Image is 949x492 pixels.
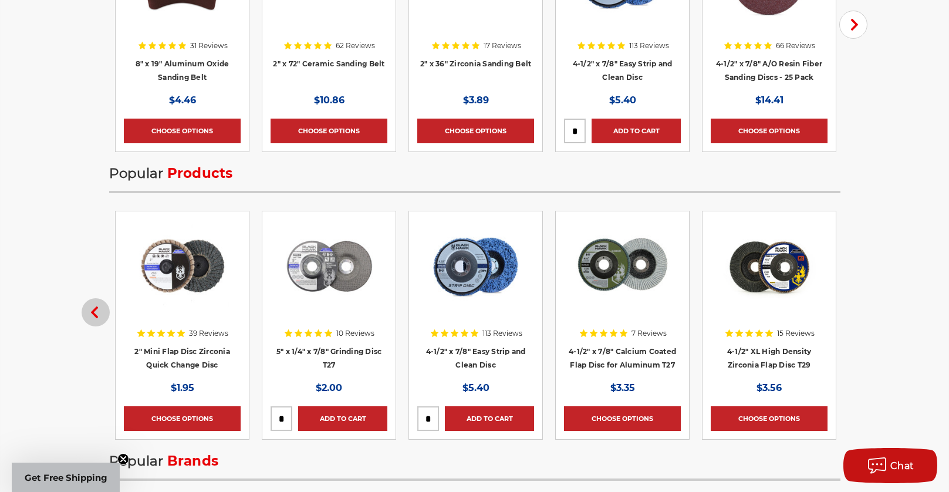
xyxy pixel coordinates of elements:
[417,119,534,143] a: Choose Options
[169,95,196,106] span: $4.46
[271,119,387,143] a: Choose Options
[629,42,669,49] span: 113 Reviews
[445,406,534,431] a: Add to Cart
[711,406,828,431] a: Choose Options
[569,347,676,369] a: 4-1/2" x 7/8" Calcium Coated Flap Disc for Aluminum T27
[417,220,534,331] a: 4-1/2" x 7/8" Easy Strip and Clean Disc
[336,42,375,49] span: 62 Reviews
[757,382,782,393] span: $3.56
[109,453,164,469] span: Popular
[167,165,233,181] span: Products
[564,406,681,431] a: Choose Options
[316,382,342,393] span: $2.00
[576,220,670,314] img: BHA 4-1/2" x 7/8" Aluminum Flap Disc
[564,220,681,331] a: BHA 4-1/2" x 7/8" Aluminum Flap Disc
[462,382,489,393] span: $5.40
[722,220,816,314] img: 4-1/2" XL High Density Zirconia Flap Disc T29
[25,472,107,483] span: Get Free Shipping
[189,330,228,337] span: 39 Reviews
[839,11,867,39] button: Next
[282,220,376,314] img: 5 inch x 1/4 inch BHA grinding disc
[573,59,673,82] a: 4-1/2" x 7/8" Easy Strip and Clean Disc
[109,165,164,181] span: Popular
[298,406,387,431] a: Add to Cart
[711,220,828,331] a: 4-1/2" XL High Density Zirconia Flap Disc T29
[777,330,815,337] span: 15 Reviews
[426,347,526,369] a: 4-1/2" x 7/8" Easy Strip and Clean Disc
[271,220,387,331] a: 5 inch x 1/4 inch BHA grinding disc
[425,220,526,314] img: 4-1/2" x 7/8" Easy Strip and Clean Disc
[134,347,230,369] a: 2" Mini Flap Disc Zirconia Quick Change Disc
[609,95,636,106] span: $5.40
[890,460,914,471] span: Chat
[136,59,229,82] a: 8" x 19" Aluminum Oxide Sanding Belt
[484,42,521,49] span: 17 Reviews
[117,453,129,465] button: Close teaser
[755,95,783,106] span: $14.41
[276,347,382,369] a: 5" x 1/4" x 7/8" Grinding Disc T27
[314,95,345,106] span: $10.86
[482,330,522,337] span: 113 Reviews
[420,59,532,68] a: 2" x 36" Zirconia Sanding Belt
[716,59,822,82] a: 4-1/2" x 7/8" A/O Resin Fiber Sanding Discs - 25 Pack
[776,42,815,49] span: 66 Reviews
[711,119,828,143] a: Choose Options
[631,330,667,337] span: 7 Reviews
[124,406,241,431] a: Choose Options
[610,382,635,393] span: $3.35
[727,347,812,369] a: 4-1/2" XL High Density Zirconia Flap Disc T29
[82,298,110,326] button: Previous
[124,220,241,331] a: Black Hawk Abrasives 2-inch Zirconia Flap Disc with 60 Grit Zirconia for Smooth Finishing
[171,382,194,393] span: $1.95
[592,119,681,143] a: Add to Cart
[273,59,384,68] a: 2" x 72" Ceramic Sanding Belt
[463,95,489,106] span: $3.89
[336,330,374,337] span: 10 Reviews
[124,119,241,143] a: Choose Options
[843,448,937,483] button: Chat
[167,453,219,469] span: Brands
[190,42,228,49] span: 31 Reviews
[12,463,120,492] div: Get Free ShippingClose teaser
[136,220,229,314] img: Black Hawk Abrasives 2-inch Zirconia Flap Disc with 60 Grit Zirconia for Smooth Finishing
